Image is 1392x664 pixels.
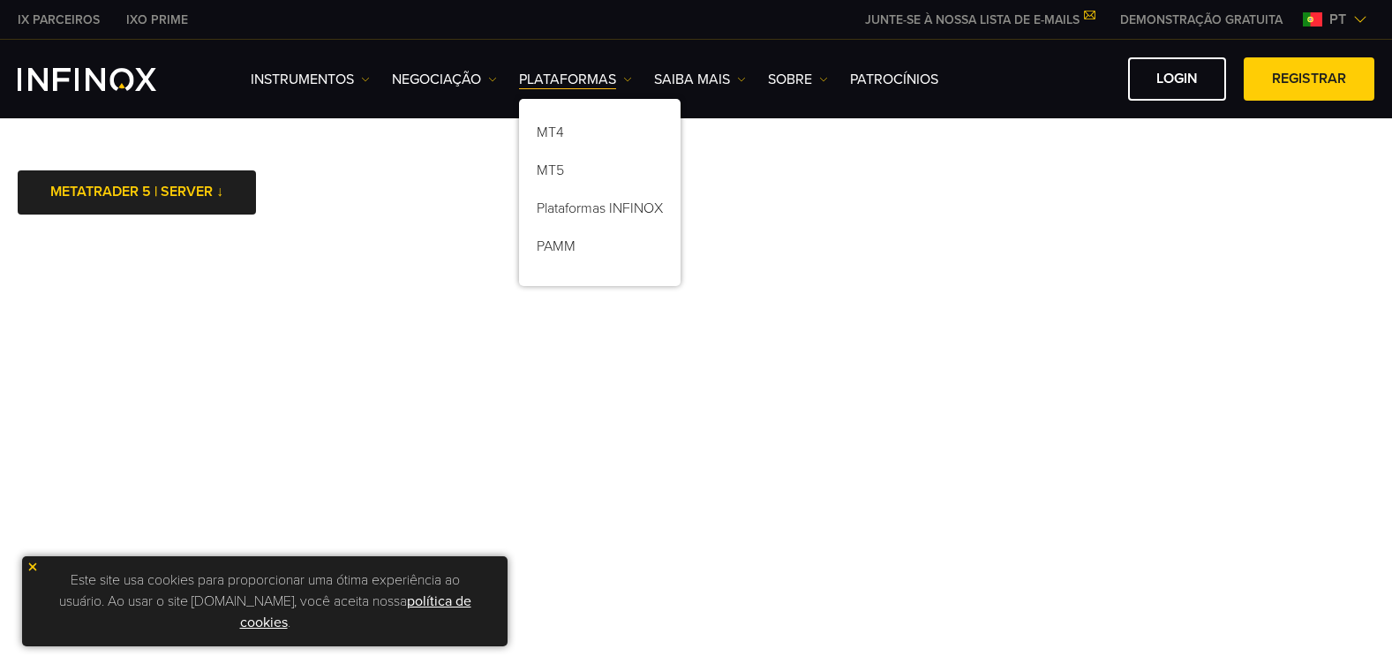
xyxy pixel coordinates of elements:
[26,561,39,573] img: yellow close icon
[768,69,828,90] a: SOBRE
[18,68,198,91] a: INFINOX Logo
[18,170,256,214] a: METATRADER 5 | SERVER ↓
[4,11,113,29] a: INFINOX
[519,69,632,90] a: PLATAFORMAS
[519,192,681,230] a: Plataformas INFINOX
[1322,9,1353,30] span: pt
[31,565,499,638] p: Este site usa cookies para proporcionar uma ótima experiência ao usuário. Ao usar o site [DOMAIN_...
[654,69,746,90] a: Saiba mais
[519,230,681,268] a: PAMM
[519,155,681,192] a: MT5
[850,69,938,90] a: Patrocínios
[392,69,497,90] a: NEGOCIAÇÃO
[1128,57,1226,101] a: Login
[852,12,1107,27] a: JUNTE-SE À NOSSA LISTA DE E-MAILS
[519,117,681,155] a: MT4
[1244,57,1374,101] a: Registrar
[251,69,370,90] a: Instrumentos
[113,11,201,29] a: INFINOX
[1107,11,1296,29] a: INFINOX MENU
